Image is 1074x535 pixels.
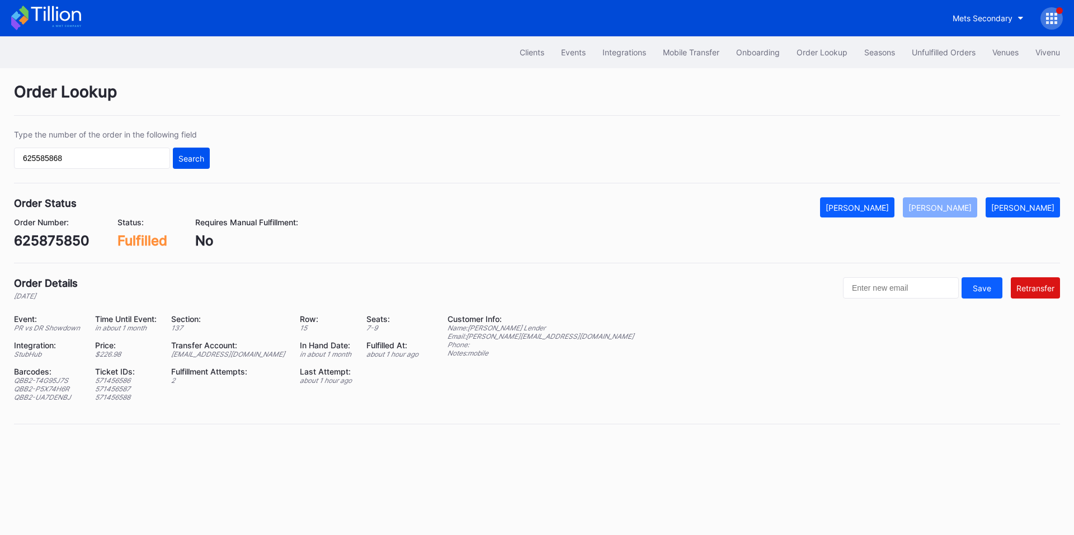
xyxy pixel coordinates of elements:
[736,48,780,57] div: Onboarding
[820,197,894,217] button: [PERSON_NAME]
[1027,42,1068,63] button: Vivenu
[991,203,1054,212] div: [PERSON_NAME]
[992,48,1019,57] div: Venues
[14,367,81,376] div: Barcodes:
[171,314,286,324] div: Section:
[171,324,286,332] div: 137
[171,350,286,358] div: [EMAIL_ADDRESS][DOMAIN_NAME]
[953,13,1012,23] div: Mets Secondary
[14,385,81,393] div: QBB2-P5X74H6R
[986,197,1060,217] button: [PERSON_NAME]
[14,393,81,401] div: QBB2-UA7DENBJ
[366,350,420,358] div: about 1 hour ago
[14,130,210,139] div: Type the number of the order in the following field
[117,217,167,227] div: Status:
[447,340,634,349] div: Phone:
[864,48,895,57] div: Seasons
[95,385,158,393] div: 571456587
[300,314,353,324] div: Row:
[14,233,89,249] div: 625875850
[178,154,204,163] div: Search
[1016,283,1054,293] div: Retransfer
[594,42,654,63] button: Integrations
[117,233,167,249] div: Fulfilled
[520,48,544,57] div: Clients
[300,350,353,358] div: in about 1 month
[447,314,634,324] div: Customer Info:
[944,8,1032,29] button: Mets Secondary
[984,42,1027,63] button: Venues
[511,42,553,63] button: Clients
[95,393,158,401] div: 571456588
[663,48,719,57] div: Mobile Transfer
[171,367,286,376] div: Fulfillment Attempts:
[14,217,89,227] div: Order Number:
[447,324,634,332] div: Name: [PERSON_NAME] Lender
[300,367,353,376] div: Last Attempt:
[14,292,78,300] div: [DATE]
[366,340,420,350] div: Fulfilled At:
[14,340,81,350] div: Integration:
[195,217,298,227] div: Requires Manual Fulfillment:
[908,203,972,212] div: [PERSON_NAME]
[728,42,788,63] button: Onboarding
[553,42,594,63] button: Events
[95,350,158,358] div: $ 226.98
[797,48,847,57] div: Order Lookup
[447,349,634,357] div: Notes: mobile
[447,332,634,340] div: Email: [PERSON_NAME][EMAIL_ADDRESS][DOMAIN_NAME]
[14,277,78,289] div: Order Details
[14,350,81,358] div: StubHub
[95,367,158,376] div: Ticket IDs:
[14,82,1060,116] div: Order Lookup
[826,203,889,212] div: [PERSON_NAME]
[788,42,856,63] button: Order Lookup
[300,324,353,332] div: 15
[95,340,158,350] div: Price:
[95,314,158,324] div: Time Until Event:
[173,148,210,169] button: Search
[14,376,81,385] div: QBB2-T4G95J7S
[903,42,984,63] button: Unfulfilled Orders
[366,324,420,332] div: 7 - 9
[300,376,353,385] div: about 1 hour ago
[195,233,298,249] div: No
[1011,277,1060,299] button: Retransfer
[903,197,977,217] button: [PERSON_NAME]
[171,376,286,385] div: 2
[856,42,903,63] button: Seasons
[14,324,81,332] div: PR vs DR Showdown
[912,48,976,57] div: Unfulfilled Orders
[654,42,728,63] button: Mobile Transfer
[561,48,586,57] div: Events
[14,197,77,209] div: Order Status
[366,314,420,324] div: Seats:
[602,48,646,57] div: Integrations
[95,324,158,332] div: in about 1 month
[300,340,353,350] div: In Hand Date:
[973,283,991,293] div: Save
[14,148,170,169] input: GT59662
[171,340,286,350] div: Transfer Account:
[95,376,158,385] div: 571456586
[1035,48,1060,57] div: Vivenu
[14,314,81,324] div: Event:
[843,277,959,299] input: Enter new email
[962,277,1002,299] button: Save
